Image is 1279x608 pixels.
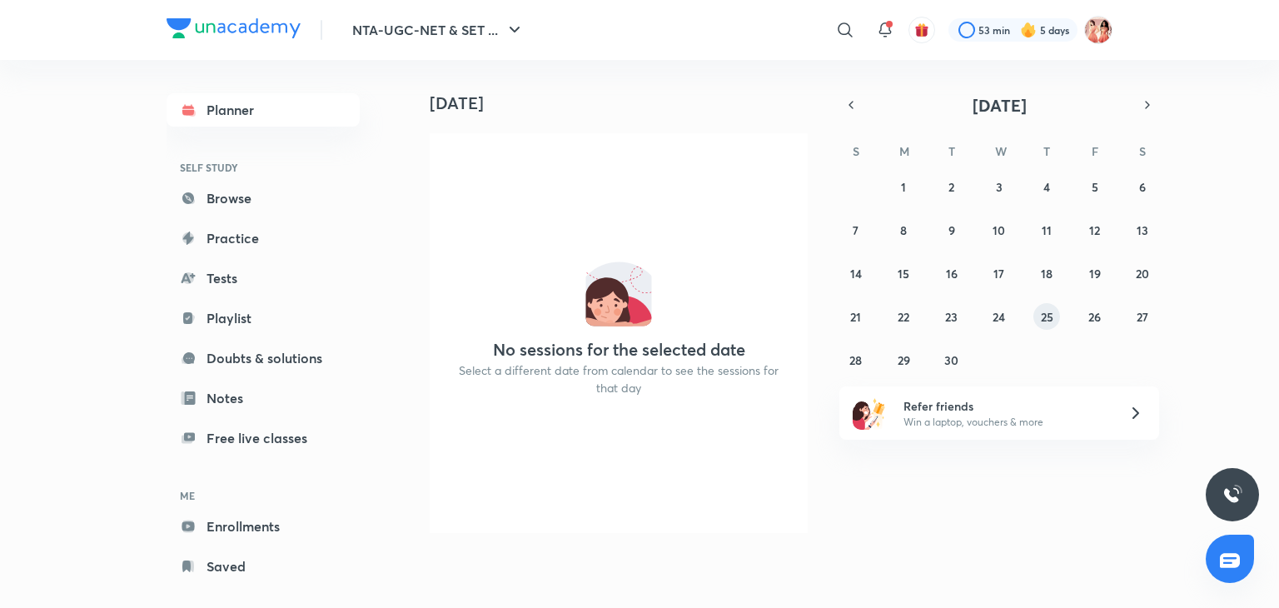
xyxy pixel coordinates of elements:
abbr: September 11, 2025 [1042,222,1052,238]
button: September 25, 2025 [1033,303,1060,330]
button: avatar [908,17,935,43]
abbr: September 6, 2025 [1139,179,1146,195]
button: NTA-UGC-NET & SET ... [342,13,535,47]
a: Playlist [167,302,360,335]
abbr: September 16, 2025 [946,266,958,282]
h6: Refer friends [903,397,1108,415]
button: September 27, 2025 [1129,303,1156,330]
abbr: September 22, 2025 [898,309,909,325]
button: September 29, 2025 [890,346,917,373]
h4: No sessions for the selected date [493,340,745,360]
abbr: Friday [1092,143,1098,159]
abbr: September 17, 2025 [993,266,1004,282]
button: September 26, 2025 [1082,303,1108,330]
abbr: September 12, 2025 [1089,222,1100,238]
abbr: September 2, 2025 [948,179,954,195]
button: September 3, 2025 [986,173,1013,200]
button: September 13, 2025 [1129,217,1156,243]
img: Company Logo [167,18,301,38]
button: September 22, 2025 [890,303,917,330]
img: avatar [914,22,929,37]
abbr: September 1, 2025 [901,179,906,195]
button: September 5, 2025 [1082,173,1108,200]
abbr: September 10, 2025 [993,222,1005,238]
h4: [DATE] [430,93,821,113]
button: September 9, 2025 [938,217,965,243]
span: [DATE] [973,94,1027,117]
abbr: September 5, 2025 [1092,179,1098,195]
button: [DATE] [863,93,1136,117]
abbr: September 7, 2025 [853,222,858,238]
p: Select a different date from calendar to see the sessions for that day [450,361,788,396]
abbr: September 9, 2025 [948,222,955,238]
h6: ME [167,481,360,510]
button: September 11, 2025 [1033,217,1060,243]
button: September 23, 2025 [938,303,965,330]
a: Tests [167,262,360,295]
abbr: September 4, 2025 [1043,179,1050,195]
button: September 18, 2025 [1033,260,1060,287]
a: Enrollments [167,510,360,543]
abbr: September 8, 2025 [900,222,907,238]
abbr: September 21, 2025 [850,309,861,325]
abbr: September 28, 2025 [849,352,862,368]
abbr: September 23, 2025 [945,309,958,325]
img: No events [585,260,652,326]
abbr: September 3, 2025 [996,179,1003,195]
button: September 4, 2025 [1033,173,1060,200]
a: Free live classes [167,421,360,455]
h6: SELF STUDY [167,153,360,182]
button: September 16, 2025 [938,260,965,287]
button: September 30, 2025 [938,346,965,373]
button: September 17, 2025 [986,260,1013,287]
abbr: September 19, 2025 [1089,266,1101,282]
button: September 7, 2025 [843,217,869,243]
a: Practice [167,222,360,255]
a: Browse [167,182,360,215]
button: September 10, 2025 [986,217,1013,243]
abbr: September 29, 2025 [898,352,910,368]
abbr: September 14, 2025 [850,266,862,282]
abbr: Monday [899,143,909,159]
abbr: September 30, 2025 [944,352,958,368]
a: Doubts & solutions [167,341,360,375]
abbr: September 25, 2025 [1041,309,1053,325]
a: Notes [167,381,360,415]
a: Planner [167,93,360,127]
button: September 8, 2025 [890,217,917,243]
a: Company Logo [167,18,301,42]
img: Rashi Gupta [1084,16,1112,44]
button: September 19, 2025 [1082,260,1108,287]
abbr: Saturday [1139,143,1146,159]
abbr: September 27, 2025 [1137,309,1148,325]
abbr: September 26, 2025 [1088,309,1101,325]
button: September 6, 2025 [1129,173,1156,200]
button: September 28, 2025 [843,346,869,373]
abbr: Wednesday [995,143,1007,159]
abbr: Tuesday [948,143,955,159]
abbr: September 20, 2025 [1136,266,1149,282]
a: Saved [167,550,360,583]
abbr: September 18, 2025 [1041,266,1053,282]
button: September 12, 2025 [1082,217,1108,243]
button: September 24, 2025 [986,303,1013,330]
abbr: September 24, 2025 [993,309,1005,325]
img: ttu [1222,485,1242,505]
img: referral [853,396,886,430]
p: Win a laptop, vouchers & more [903,415,1108,430]
abbr: September 13, 2025 [1137,222,1148,238]
abbr: Thursday [1043,143,1050,159]
button: September 21, 2025 [843,303,869,330]
button: September 15, 2025 [890,260,917,287]
button: September 2, 2025 [938,173,965,200]
abbr: Sunday [853,143,859,159]
button: September 20, 2025 [1129,260,1156,287]
button: September 14, 2025 [843,260,869,287]
button: September 1, 2025 [890,173,917,200]
abbr: September 15, 2025 [898,266,909,282]
img: streak [1020,22,1037,38]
